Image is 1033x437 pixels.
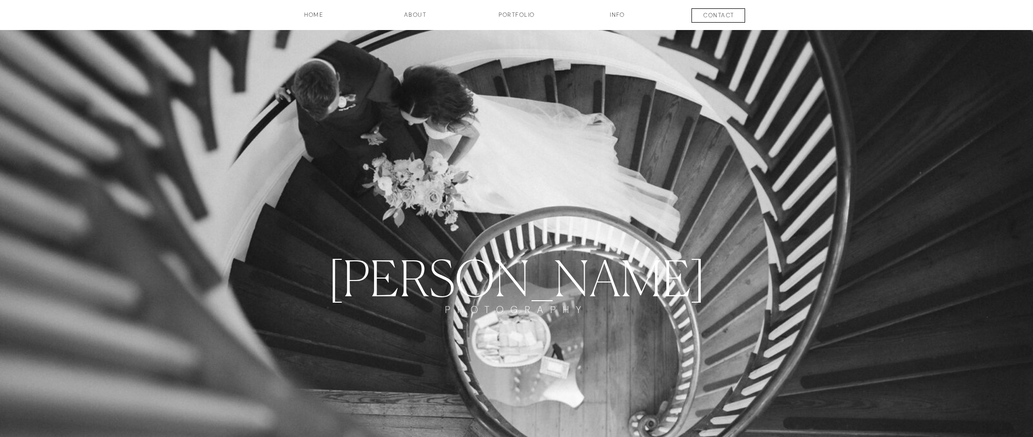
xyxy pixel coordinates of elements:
a: PHOTOGRAPHY [433,304,600,334]
a: contact [683,11,755,23]
a: about [391,10,440,27]
a: [PERSON_NAME] [307,249,727,304]
a: HOME [278,10,350,27]
a: Portfolio [480,10,553,27]
a: INFO [593,10,642,27]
